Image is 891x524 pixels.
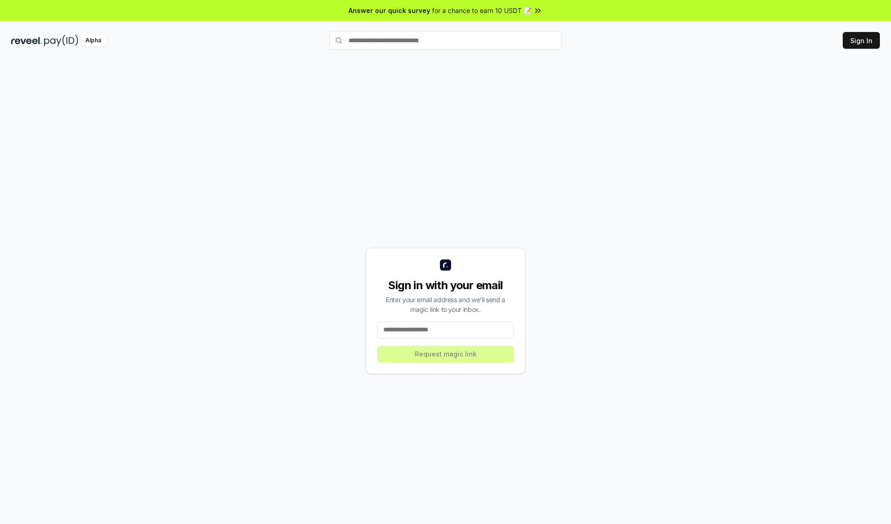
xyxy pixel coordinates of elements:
span: Answer our quick survey [349,6,430,15]
img: reveel_dark [11,35,42,46]
img: pay_id [44,35,78,46]
button: Sign In [843,32,880,49]
img: logo_small [440,259,451,271]
div: Alpha [80,35,106,46]
span: for a chance to earn 10 USDT 📝 [432,6,531,15]
div: Enter your email address and we’ll send a magic link to your inbox. [377,295,514,314]
div: Sign in with your email [377,278,514,293]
